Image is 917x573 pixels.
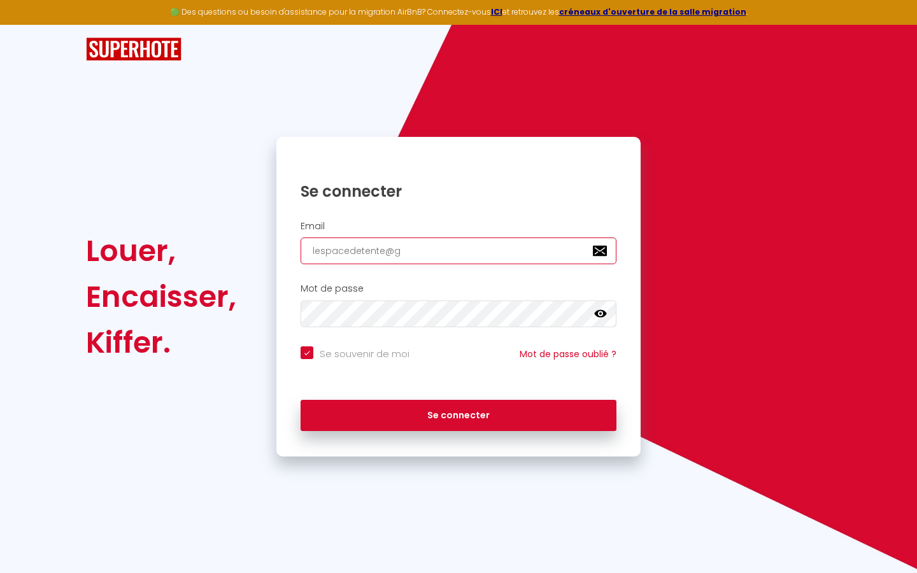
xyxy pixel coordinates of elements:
[301,400,616,432] button: Se connecter
[559,6,746,17] a: créneaux d'ouverture de la salle migration
[86,228,236,274] div: Louer,
[301,237,616,264] input: Ton Email
[301,221,616,232] h2: Email
[86,38,181,61] img: SuperHote logo
[491,6,502,17] a: ICI
[86,320,236,365] div: Kiffer.
[520,348,616,360] a: Mot de passe oublié ?
[301,181,616,201] h1: Se connecter
[301,283,616,294] h2: Mot de passe
[86,274,236,320] div: Encaisser,
[10,5,48,43] button: Ouvrir le widget de chat LiveChat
